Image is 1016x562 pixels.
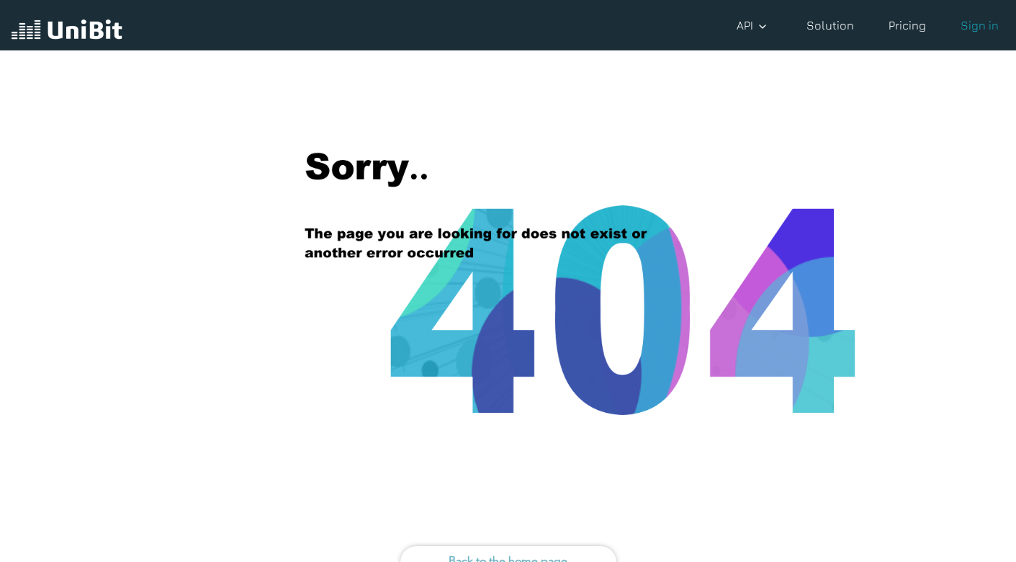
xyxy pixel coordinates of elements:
a: API [731,11,778,40]
a: Sign in [955,11,1004,40]
a: Pricing [883,11,932,40]
img: UniBit Logo [12,17,122,45]
img: 404.9c3d236.png [305,152,855,415]
a: Solution [801,11,860,40]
